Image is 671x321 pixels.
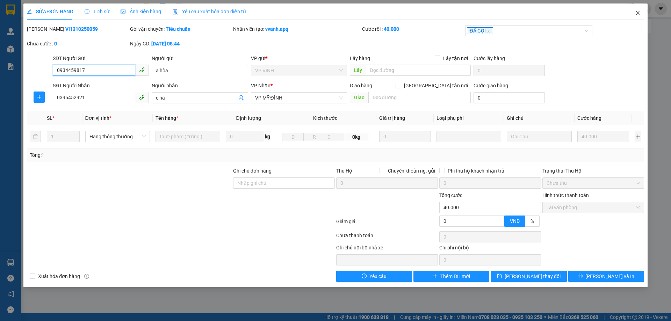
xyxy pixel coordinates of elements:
span: VP VINH [255,65,343,76]
span: kg [264,131,271,142]
div: Chưa thanh toán [335,232,439,244]
div: Người gửi [152,54,248,62]
input: VD: Bàn, Ghế [156,131,220,142]
span: Tên hàng [156,115,178,121]
span: Lấy tận nơi [440,54,471,62]
div: VP gửi [251,54,347,62]
span: info-circle [84,274,89,279]
span: close [487,29,490,33]
span: Đơn vị tính [85,115,111,121]
span: [PERSON_NAME] thay đổi [505,272,561,280]
span: Tổng cước [439,192,462,198]
span: VP Nhận [251,83,270,88]
button: plus [34,92,45,103]
b: [DATE] 08:44 [151,41,180,46]
div: Cước rồi : [362,25,464,33]
button: plusThêm ĐH mới [413,271,489,282]
input: Dọc đường [366,65,471,76]
div: Gói vận chuyển: [130,25,232,33]
span: clock-circle [85,9,89,14]
span: SỬA ĐƠN HÀNG [27,9,73,14]
label: Cước giao hàng [474,83,508,88]
span: % [531,218,534,224]
span: Giá trị hàng [379,115,405,121]
span: Lấy hàng [350,56,370,61]
div: Giảm giá [335,218,439,230]
span: exclamation-circle [362,273,367,279]
span: Yêu cầu xuất hóa đơn điện tử [172,9,246,14]
span: phone [139,67,145,73]
span: [GEOGRAPHIC_DATA] tận nơi [401,82,471,89]
div: Nhân viên tạo: [233,25,361,33]
input: D [282,133,304,141]
input: C [325,133,344,141]
span: Chưa thu [547,178,640,188]
span: printer [578,273,583,279]
input: Cước lấy hàng [474,65,545,76]
span: VP MỸ ĐÌNH [255,93,343,103]
span: Cước hàng [577,115,601,121]
button: printer[PERSON_NAME] và In [568,271,644,282]
span: Kích thước [313,115,337,121]
span: SL [47,115,52,121]
div: Ngày GD: [130,40,232,48]
button: delete [30,131,41,142]
span: Phí thu hộ khách nhận trả [445,167,507,175]
span: save [497,273,502,279]
span: Chuyển khoản ng. gửi [385,167,438,175]
div: SĐT Người Nhận [53,82,149,89]
span: Giao hàng [350,83,372,88]
span: Thêm ĐH mới [440,272,470,280]
div: Người nhận [152,82,248,89]
th: Loại phụ phí [434,111,504,125]
span: Yêu cầu [369,272,387,280]
span: Ảnh kiện hàng [121,9,161,14]
input: R [303,133,325,141]
button: Close [628,3,648,23]
span: ĐÃ GỌI [467,27,493,34]
button: exclamation-circleYêu cầu [336,271,412,282]
div: Tổng: 1 [30,151,259,159]
b: 40.000 [384,26,399,32]
div: [PERSON_NAME]: [27,25,129,33]
button: plus [635,131,641,142]
input: 0 [577,131,629,142]
input: Cước giao hàng [474,92,545,103]
input: 0 [379,131,431,142]
span: edit [27,9,32,14]
button: save[PERSON_NAME] thay đổi [491,271,567,282]
span: close [635,10,641,16]
label: Cước lấy hàng [474,56,505,61]
span: Tại văn phòng [547,202,640,213]
span: 0kg [344,133,368,141]
input: Ghi chú đơn hàng [233,177,335,189]
label: Ghi chú đơn hàng [233,168,272,174]
b: VI1310250059 [65,26,98,32]
span: Lịch sử [85,9,109,14]
span: VND [510,218,520,224]
span: Lấy [350,65,366,76]
span: [PERSON_NAME] và In [585,272,634,280]
input: Ghi Chú [507,131,571,142]
span: plus [433,273,438,279]
div: Chi phí nội bộ [439,244,541,254]
label: Hình thức thanh toán [542,192,589,198]
span: user-add [238,95,244,101]
img: icon [172,9,178,15]
span: Định lượng [236,115,261,121]
span: Thu Hộ [336,168,352,174]
span: plus [34,94,44,100]
div: Trạng thái Thu Hộ [542,167,644,175]
div: Chưa cước : [27,40,129,48]
b: 0 [54,41,57,46]
div: SĐT Người Gửi [53,54,149,62]
div: Ghi chú nội bộ nhà xe [336,244,438,254]
th: Ghi chú [504,111,574,125]
span: Xuất hóa đơn hàng [35,272,83,280]
span: phone [139,94,145,100]
span: picture [121,9,125,14]
span: Hàng thông thường [89,131,146,142]
span: Giao [350,92,368,103]
b: vvanh.apq [265,26,288,32]
input: Dọc đường [368,92,471,103]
